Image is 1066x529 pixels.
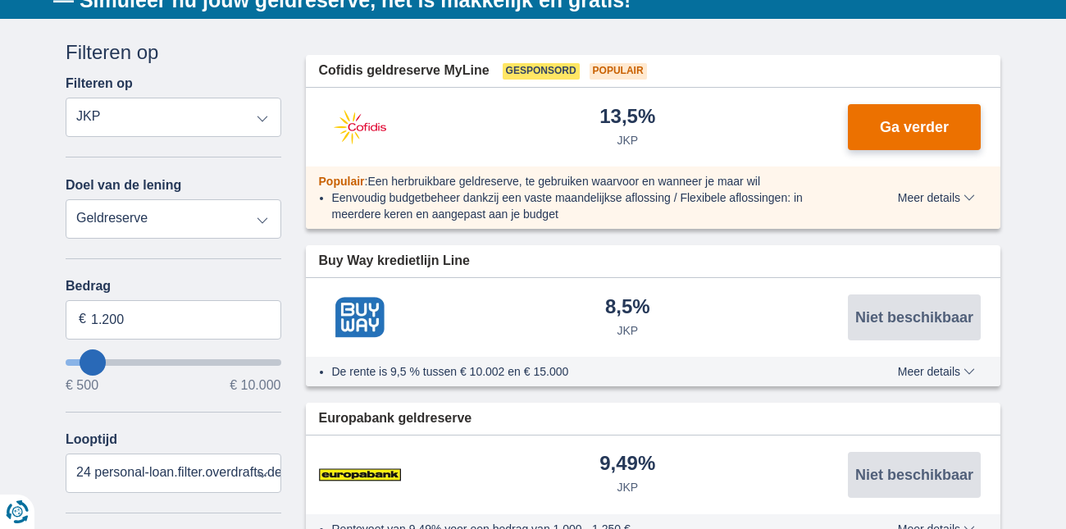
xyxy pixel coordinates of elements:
[66,39,281,66] div: Filteren op
[617,322,638,339] div: JKP
[79,310,86,329] span: €
[319,454,401,495] img: product.pl.alt Europabank
[66,279,281,294] label: Bedrag
[855,467,973,482] span: Niet beschikbaar
[880,120,949,135] span: Ga verder
[848,452,981,498] button: Niet beschikbaar
[319,252,470,271] span: Buy Way kredietlijn Line
[319,409,472,428] span: Europabank geldreserve
[886,191,987,204] button: Meer details
[66,359,281,366] input: wantToBorrow
[66,379,98,392] span: € 500
[367,175,760,188] span: Een herbruikbare geldreserve, te gebruiken waarvoor en wanneer je maar wil
[306,173,851,189] div: :
[319,62,490,80] span: Cofidis geldreserve MyLine
[599,107,655,129] div: 13,5%
[898,192,975,203] span: Meer details
[848,104,981,150] button: Ga verder
[66,432,117,447] label: Looptijd
[230,379,280,392] span: € 10.000
[319,175,365,188] span: Populair
[66,76,133,91] label: Filteren op
[332,189,838,222] li: Eenvoudig budgetbeheer dankzij een vaste maandelijkse aflossing / Flexibele aflossingen: in meerd...
[332,363,838,380] li: De rente is 9,5 % tussen € 10.002 en € 15.000
[886,365,987,378] button: Meer details
[855,310,973,325] span: Niet beschikbaar
[319,107,401,148] img: product.pl.alt Cofidis
[848,294,981,340] button: Niet beschikbaar
[66,178,181,193] label: Doel van de lening
[898,366,975,377] span: Meer details
[617,479,638,495] div: JKP
[503,63,580,80] span: Gesponsord
[590,63,647,80] span: Populair
[605,297,650,319] div: 8,5%
[319,297,401,338] img: product.pl.alt Buy Way
[617,132,638,148] div: JKP
[599,454,655,476] div: 9,49%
